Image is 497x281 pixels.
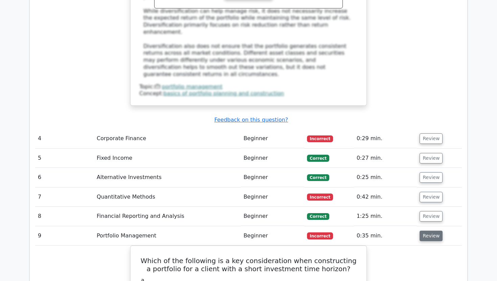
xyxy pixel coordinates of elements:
[35,207,94,226] td: 8
[35,149,94,168] td: 5
[354,168,417,187] td: 0:25 min.
[241,129,304,148] td: Beginner
[162,83,222,90] a: portfolio management
[420,133,443,144] button: Review
[420,172,443,183] button: Review
[139,257,358,273] h5: Which of the following is a key consideration when constructing a portfolio for a client with a s...
[354,187,417,207] td: 0:42 min.
[307,194,333,200] span: Incorrect
[94,129,241,148] td: Corporate Finance
[94,207,241,226] td: Financial Reporting and Analysis
[420,153,443,163] button: Review
[354,207,417,226] td: 1:25 min.
[214,117,288,123] a: Feedback on this question?
[307,213,329,220] span: Correct
[139,83,358,91] div: Topic:
[307,155,329,161] span: Correct
[139,90,358,97] div: Concept:
[35,129,94,148] td: 4
[94,187,241,207] td: Quantitative Methods
[307,232,333,239] span: Incorrect
[307,174,329,181] span: Correct
[241,226,304,246] td: Beginner
[354,149,417,168] td: 0:27 min.
[241,207,304,226] td: Beginner
[354,226,417,246] td: 0:35 min.
[241,168,304,187] td: Beginner
[354,129,417,148] td: 0:29 min.
[420,211,443,222] button: Review
[420,231,443,241] button: Review
[35,226,94,246] td: 9
[420,192,443,202] button: Review
[164,90,284,97] a: basics of portfolio planning and construction
[241,149,304,168] td: Beginner
[35,187,94,207] td: 7
[94,226,241,246] td: Portfolio Management
[94,168,241,187] td: Alternative Investments
[94,149,241,168] td: Fixed Income
[307,135,333,142] span: Incorrect
[35,168,94,187] td: 6
[241,187,304,207] td: Beginner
